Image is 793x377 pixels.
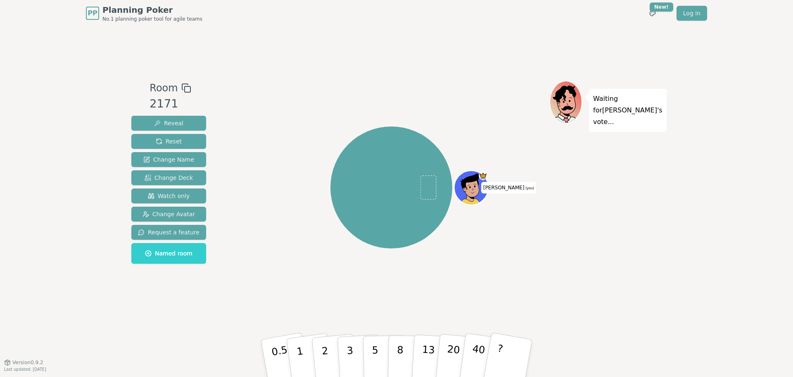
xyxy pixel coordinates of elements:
a: PPPlanning PokerNo.1 planning poker tool for agile teams [86,4,202,22]
span: Change Avatar [142,210,195,218]
span: Version 0.9.2 [12,359,43,366]
a: Log in [677,6,707,21]
button: Reveal [131,116,206,131]
span: Click to change your name [481,182,536,193]
button: Click to change your avatar [455,172,487,204]
span: Room [150,81,178,95]
button: Watch only [131,188,206,203]
p: Waiting for [PERSON_NAME] 's vote... [593,93,662,128]
span: Named room [145,249,192,258]
button: Version0.9.2 [4,359,43,366]
span: Change Deck [145,174,193,182]
button: Change Avatar [131,207,206,222]
span: Nguyen is the host [479,172,487,180]
span: (you) [525,186,534,190]
button: Request a feature [131,225,206,240]
span: Planning Poker [102,4,202,16]
button: Change Name [131,152,206,167]
span: Reset [156,137,182,146]
div: 2171 [150,95,191,112]
span: Change Name [143,155,194,164]
button: New! [645,6,660,21]
span: Last updated: [DATE] [4,367,46,372]
button: Reset [131,134,206,149]
span: Watch only [148,192,190,200]
button: Change Deck [131,170,206,185]
span: Reveal [154,119,183,127]
span: PP [88,8,97,18]
span: No.1 planning poker tool for agile teams [102,16,202,22]
div: New! [650,2,673,12]
span: Request a feature [138,228,199,236]
button: Named room [131,243,206,264]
